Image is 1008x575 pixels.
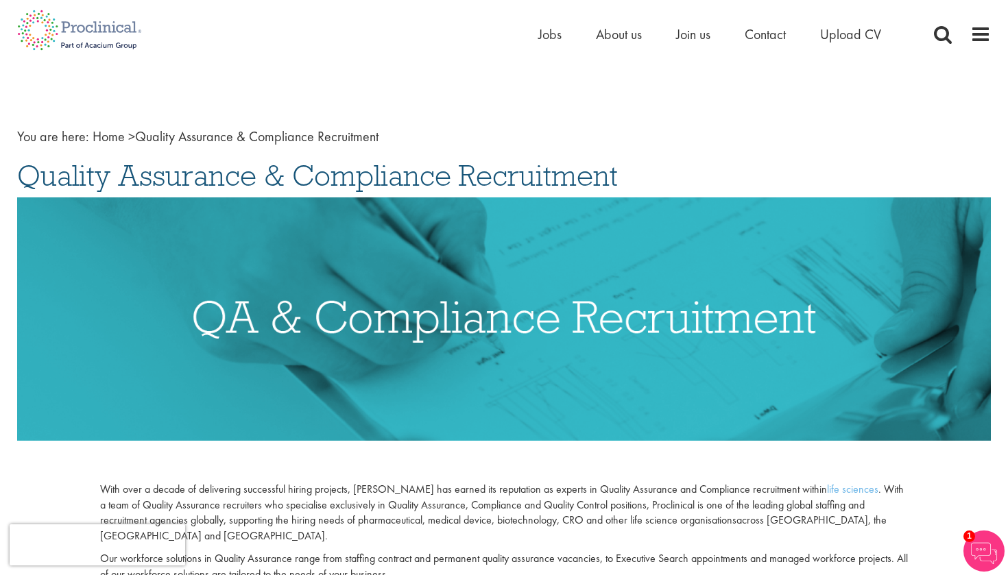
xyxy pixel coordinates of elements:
[17,197,991,441] img: Quality Assurance & Compliance Recruitment
[93,127,379,145] span: Quality Assurance & Compliance Recruitment
[17,127,89,145] span: You are here:
[596,25,642,43] a: About us
[820,25,881,43] a: Upload CV
[827,482,878,496] a: life sciences
[17,157,618,194] span: Quality Assurance & Compliance Recruitment
[93,127,125,145] a: breadcrumb link to Home
[963,530,1005,572] img: Chatbot
[676,25,710,43] a: Join us
[538,25,562,43] a: Jobs
[10,524,185,565] iframe: reCAPTCHA
[745,25,786,43] a: Contact
[963,530,975,542] span: 1
[100,482,908,544] p: With over a decade of delivering successful hiring projects, [PERSON_NAME] has earned its reputat...
[128,127,135,145] span: >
